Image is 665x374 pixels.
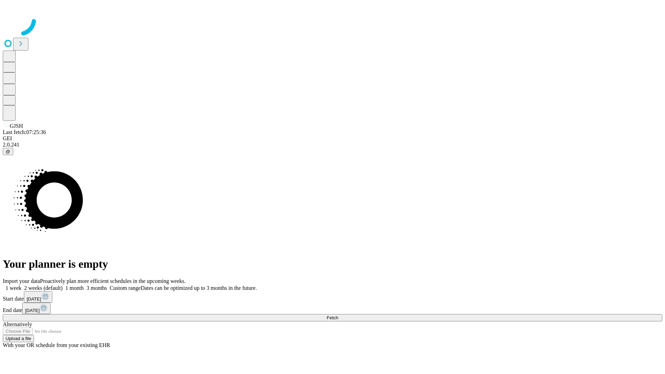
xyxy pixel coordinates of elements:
[27,296,41,302] span: [DATE]
[141,285,257,291] span: Dates can be optimized up to 3 months in the future.
[3,148,13,155] button: @
[3,303,662,314] div: End date
[10,123,23,129] span: GJSH
[3,129,46,135] span: Last fetch: 07:25:36
[6,285,21,291] span: 1 week
[3,291,662,303] div: Start date
[87,285,107,291] span: 3 months
[3,314,662,321] button: Fetch
[24,285,63,291] span: 2 weeks (default)
[3,342,110,348] span: With your OR schedule from your existing EHR
[24,291,52,303] button: [DATE]
[327,315,338,320] span: Fetch
[65,285,84,291] span: 1 month
[3,258,662,270] h1: Your planner is empty
[3,278,40,284] span: Import your data
[22,303,51,314] button: [DATE]
[110,285,141,291] span: Custom range
[40,278,186,284] span: Proactively plan more efficient schedules in the upcoming weeks.
[3,142,662,148] div: 2.0.241
[3,135,662,142] div: GEI
[25,308,39,313] span: [DATE]
[3,321,32,327] span: Alternatively
[6,149,10,154] span: @
[3,335,34,342] button: Upload a file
